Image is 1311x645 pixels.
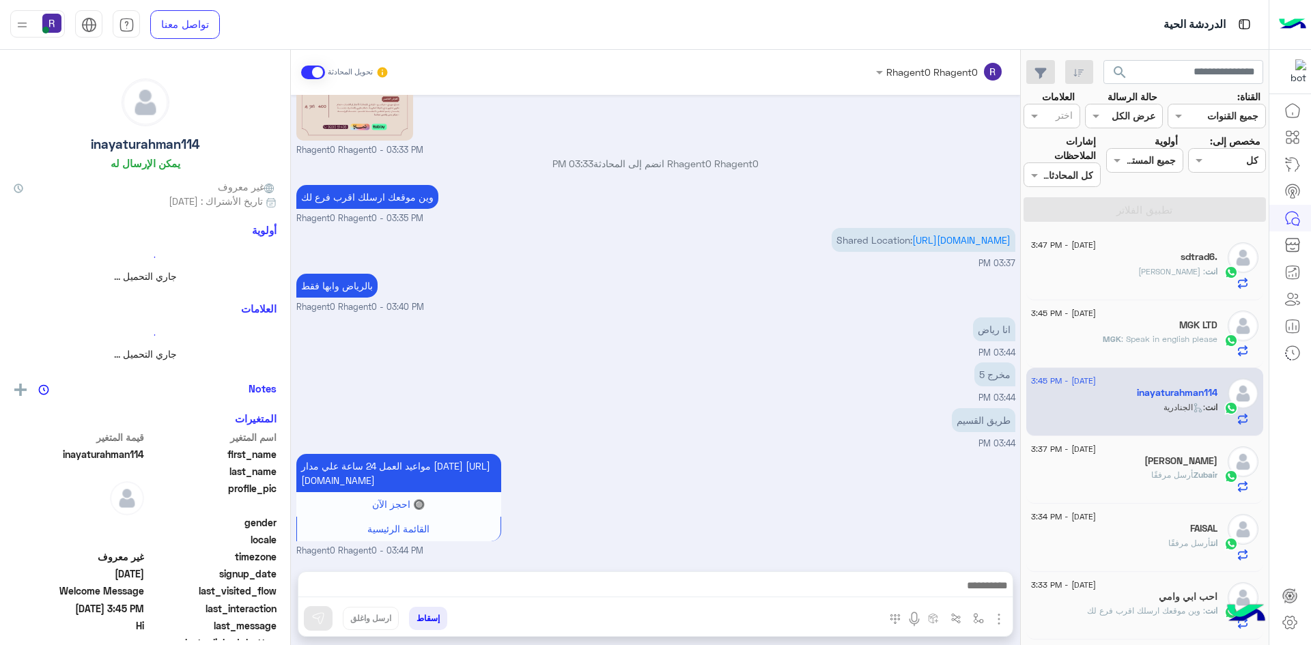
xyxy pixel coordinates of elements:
button: create order [922,607,945,629]
span: [DATE] - 3:45 PM [1031,307,1096,319]
img: profile [14,16,31,33]
span: انت [1211,538,1217,548]
img: hulul-logo.png [1222,590,1270,638]
span: انت [1205,605,1217,616]
div: loading... [17,323,273,347]
span: last_message [147,618,277,633]
span: قيمة المتغير [14,430,144,444]
span: 03:44 PM [978,392,1015,403]
img: defaultAdmin.png [1228,242,1258,273]
span: Rhagent0 Rhagent0 - 03:33 PM [296,144,423,157]
img: defaultAdmin.png [1228,378,1258,409]
span: signup_date [147,567,277,581]
p: 20/8/2025, 3:44 PM [296,454,501,492]
span: انت [1205,266,1217,276]
button: Trigger scenario [945,607,968,629]
a: تواصل معنا [150,10,220,39]
button: إسقاط [409,607,447,630]
span: Speak in english please [1121,334,1217,344]
img: WhatsApp [1224,470,1238,483]
span: 🔘 احجز الآن [372,498,425,510]
img: send voice note [906,611,922,627]
img: WhatsApp [1224,401,1238,415]
span: last_visited_flow [147,584,277,598]
span: القائمة الرئيسية [367,523,429,534]
img: defaultAdmin.png [122,79,169,126]
p: Rhagent0 Rhagent0 انضم إلى المحادثة [296,156,1015,171]
span: gender [147,515,277,530]
span: 03:37 PM [978,258,1015,268]
h6: المتغيرات [235,412,277,425]
span: search [1112,64,1128,81]
p: 20/8/2025, 3:35 PM [296,185,438,209]
h6: Notes [249,382,277,395]
img: create order [928,613,939,624]
label: حالة الرسالة [1108,89,1157,104]
label: العلامات [1042,89,1075,104]
span: null [14,532,144,547]
span: وين موقعك ارسلك اقرب فرع لك [1087,605,1205,616]
label: إشارات الملاحظات [1024,134,1096,163]
label: مخصص إلى: [1210,134,1260,148]
img: defaultAdmin.png [1228,446,1258,477]
img: Logo [1279,10,1306,39]
span: جاري التحميل ... [114,270,177,282]
span: first_name [147,447,277,461]
span: [DATE] - 3:33 PM [1031,579,1096,591]
label: أولوية [1155,134,1178,148]
img: tab [119,17,135,33]
button: select flow [968,607,990,629]
span: 03:44 PM [978,438,1015,448]
span: [DATE] - 3:45 PM [1031,375,1096,387]
div: loading... [17,245,273,269]
span: locale [147,532,277,547]
h5: inayaturahman114 [91,137,199,152]
img: defaultAdmin.png [1228,514,1258,545]
span: last_interaction [147,601,277,616]
span: مواعيد العمل 24 ساعة علي مدار [DATE] [URL][DOMAIN_NAME] [301,460,490,486]
button: search [1103,60,1137,89]
h5: MGK LTD [1179,319,1217,331]
span: Rhagent0 Rhagent0 - 03:40 PM [296,301,424,314]
img: WhatsApp [1224,537,1238,551]
span: [DATE] - 3:47 PM [1031,239,1096,251]
img: add [14,384,27,396]
p: 20/8/2025, 3:44 PM [952,408,1015,432]
span: متوفر اخوي [1138,266,1205,276]
span: profile_pic [147,481,277,513]
span: MGK [1103,334,1121,344]
button: ارسل واغلق [343,607,399,630]
span: أرسل مرفقًا [1151,470,1194,480]
img: userImage [42,14,61,33]
div: اختر [1056,108,1075,126]
img: defaultAdmin.png [110,481,144,515]
span: null [14,515,144,530]
h5: احب ابي وامي [1159,591,1217,603]
img: make a call [890,614,901,625]
label: القناة: [1237,89,1260,104]
span: غير معروف [218,180,277,194]
small: تحويل المحادثة [328,67,373,78]
h5: Zubair Choudhary [1144,455,1217,467]
span: أرسل مرفقًا [1168,538,1211,548]
button: تطبيق الفلاتر [1024,197,1266,222]
img: 322853014244696 [1282,59,1306,84]
span: Welcome Message [14,584,144,598]
img: defaultAdmin.png [1228,311,1258,341]
p: 20/8/2025, 3:44 PM [974,362,1015,386]
img: send message [311,612,325,625]
img: Trigger scenario [950,613,961,624]
span: Rhagent0 Rhagent0 - 03:44 PM [296,545,423,558]
h5: FAISAL [1190,523,1217,534]
span: انت [1205,402,1217,412]
span: اسم المتغير [147,430,277,444]
span: Shared Location: [836,234,912,246]
h5: sdtrad6. [1181,251,1217,263]
span: 2025-08-20T12:45:00.0419506Z [14,601,144,616]
img: WhatsApp [1224,266,1238,279]
span: Rhagent0 Rhagent0 - 03:35 PM [296,212,423,225]
span: غير معروف [14,549,144,564]
img: defaultAdmin.png [1228,582,1258,613]
span: 03:33 PM [552,158,593,169]
span: inayaturahman114 [14,447,144,461]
